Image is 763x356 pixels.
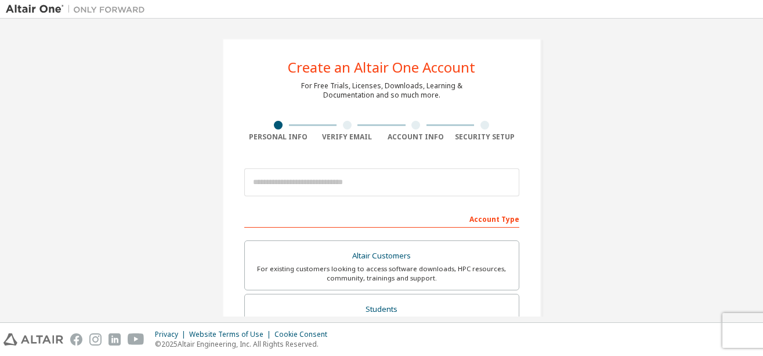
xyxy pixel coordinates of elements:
div: Website Terms of Use [189,330,274,339]
div: Create an Altair One Account [288,60,475,74]
img: linkedin.svg [109,333,121,346]
div: For existing customers looking to access software downloads, HPC resources, community, trainings ... [252,264,512,283]
img: Altair One [6,3,151,15]
img: instagram.svg [89,333,102,346]
img: altair_logo.svg [3,333,63,346]
div: For Free Trials, Licenses, Downloads, Learning & Documentation and so much more. [301,81,462,100]
img: facebook.svg [70,333,82,346]
div: Account Type [244,209,519,228]
div: Verify Email [313,132,382,142]
div: Account Info [382,132,451,142]
img: youtube.svg [128,333,144,346]
div: Personal Info [244,132,313,142]
div: Security Setup [450,132,519,142]
p: © 2025 Altair Engineering, Inc. All Rights Reserved. [155,339,334,349]
div: Cookie Consent [274,330,334,339]
div: Privacy [155,330,189,339]
div: Altair Customers [252,248,512,264]
div: Students [252,301,512,318]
